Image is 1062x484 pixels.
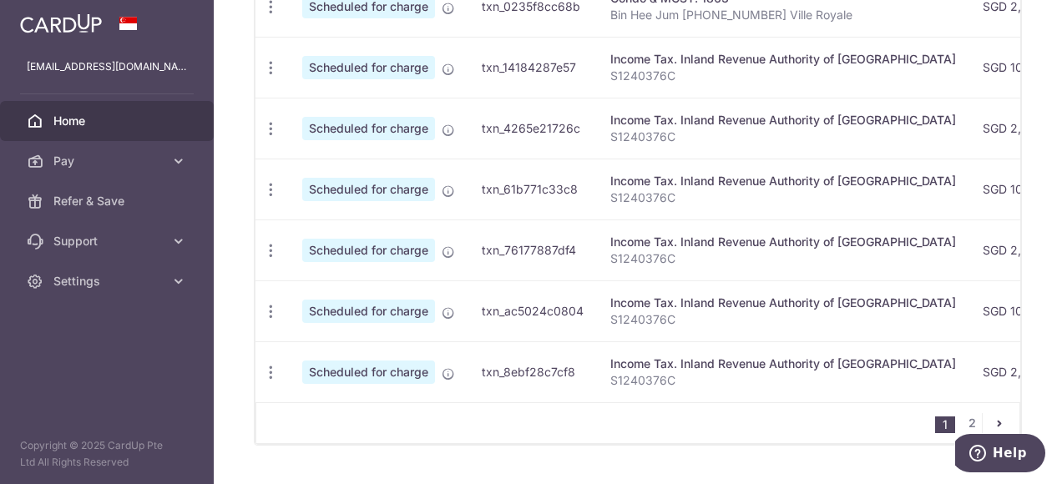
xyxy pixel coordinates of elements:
[53,113,164,129] span: Home
[302,178,435,201] span: Scheduled for charge
[610,355,956,372] div: Income Tax. Inland Revenue Authority of [GEOGRAPHIC_DATA]
[468,341,597,402] td: txn_8ebf28c7cf8
[610,112,956,129] div: Income Tax. Inland Revenue Authority of [GEOGRAPHIC_DATA]
[468,219,597,280] td: txn_76177887df4
[302,56,435,79] span: Scheduled for charge
[53,193,164,209] span: Refer & Save
[468,98,597,159] td: txn_4265e21726c
[302,117,435,140] span: Scheduled for charge
[610,250,956,267] p: S1240376C
[468,159,597,219] td: txn_61b771c33c8
[53,273,164,290] span: Settings
[962,413,982,433] a: 2
[468,37,597,98] td: txn_14184287e57
[610,68,956,84] p: S1240376C
[302,360,435,384] span: Scheduled for charge
[610,295,956,311] div: Income Tax. Inland Revenue Authority of [GEOGRAPHIC_DATA]
[53,153,164,169] span: Pay
[935,416,955,433] li: 1
[955,434,1045,476] iframe: Opens a widget where you can find more information
[610,51,956,68] div: Income Tax. Inland Revenue Authority of [GEOGRAPHIC_DATA]
[20,13,102,33] img: CardUp
[27,58,187,75] p: [EMAIL_ADDRESS][DOMAIN_NAME]
[53,233,164,250] span: Support
[610,311,956,328] p: S1240376C
[610,129,956,145] p: S1240376C
[610,372,956,389] p: S1240376C
[610,189,956,206] p: S1240376C
[935,403,1019,443] nav: pager
[468,280,597,341] td: txn_ac5024c0804
[302,239,435,262] span: Scheduled for charge
[302,300,435,323] span: Scheduled for charge
[610,7,956,23] p: Bin Hee Jum [PHONE_NUMBER] Ville Royale
[610,173,956,189] div: Income Tax. Inland Revenue Authority of [GEOGRAPHIC_DATA]
[610,234,956,250] div: Income Tax. Inland Revenue Authority of [GEOGRAPHIC_DATA]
